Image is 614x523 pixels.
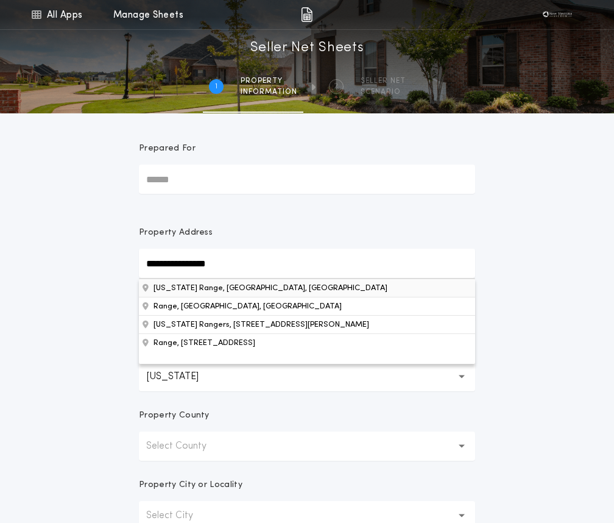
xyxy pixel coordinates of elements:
span: information [241,87,297,97]
img: vs-icon [539,9,576,21]
input: Prepared For [139,165,475,194]
button: Property Address[US_STATE] Range, [GEOGRAPHIC_DATA], [GEOGRAPHIC_DATA][US_STATE] Rangers, [STREET... [139,297,475,315]
p: Property Address [139,227,475,239]
button: Select County [139,432,475,461]
img: img [301,7,312,22]
h1: Seller Net Sheets [250,38,364,58]
span: SCENARIO [361,87,406,97]
button: Property Address[US_STATE] Range, [GEOGRAPHIC_DATA], [GEOGRAPHIC_DATA]Range, [GEOGRAPHIC_DATA], [... [139,315,475,333]
p: Prepared For [139,143,196,155]
h2: 1 [215,82,217,91]
p: Select County [146,439,226,454]
span: Property [241,76,297,86]
button: Property AddressRange, [GEOGRAPHIC_DATA], [GEOGRAPHIC_DATA][US_STATE] Rangers, [STREET_ADDRESS][P... [139,279,475,297]
button: [US_STATE] [139,362,475,391]
p: Property County [139,410,210,422]
span: SELLER NET [361,76,406,86]
h2: 2 [334,82,338,91]
button: Property Address[US_STATE] Range, [GEOGRAPHIC_DATA], [GEOGRAPHIC_DATA]Range, [GEOGRAPHIC_DATA], [... [139,333,475,352]
p: Property City or Locality [139,479,242,491]
p: [US_STATE] [146,369,218,384]
p: Select City [146,508,213,523]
